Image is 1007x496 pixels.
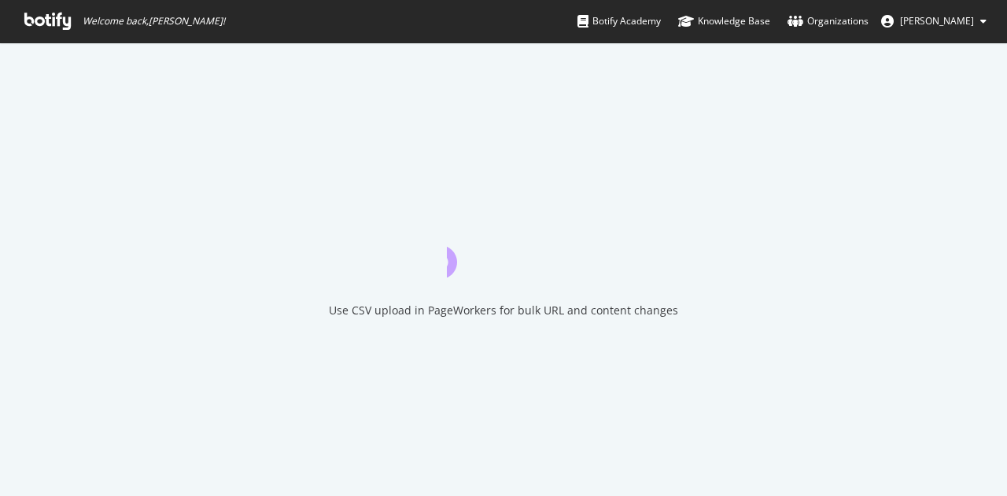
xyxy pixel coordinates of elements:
[447,221,560,277] div: animation
[900,14,974,28] span: Charles Bennett
[678,13,770,29] div: Knowledge Base
[869,9,999,34] button: [PERSON_NAME]
[788,13,869,29] div: Organizations
[83,15,225,28] span: Welcome back, [PERSON_NAME] !
[329,303,678,318] div: Use CSV upload in PageWorkers for bulk URL and content changes
[577,13,661,29] div: Botify Academy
